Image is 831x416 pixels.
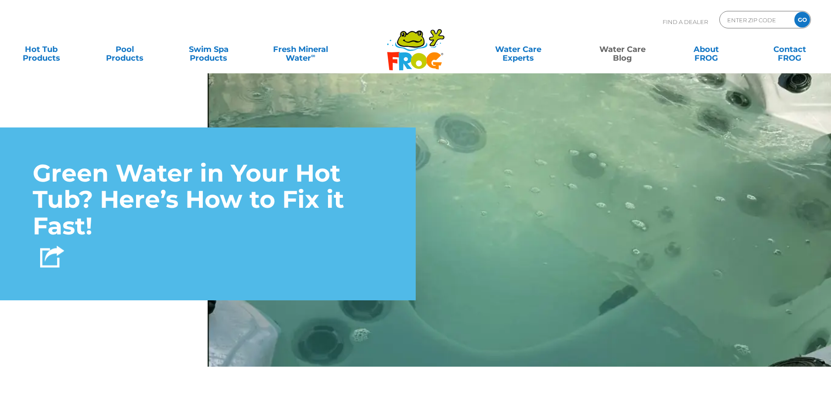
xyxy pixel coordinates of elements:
[794,12,810,28] input: GO
[663,11,708,33] p: Find A Dealer
[260,41,341,58] a: Fresh MineralWater∞
[92,41,157,58] a: PoolProducts
[465,41,571,58] a: Water CareExperts
[674,41,739,58] a: AboutFROG
[33,160,383,240] h1: Green Water in Your Hot Tub? Here’s How to Fix it Fast!
[176,41,241,58] a: Swim SpaProducts
[382,17,449,71] img: Frog Products Logo
[40,246,64,268] img: Share
[311,52,315,59] sup: ∞
[757,41,822,58] a: ContactFROG
[590,41,655,58] a: Water CareBlog
[9,41,74,58] a: Hot TubProducts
